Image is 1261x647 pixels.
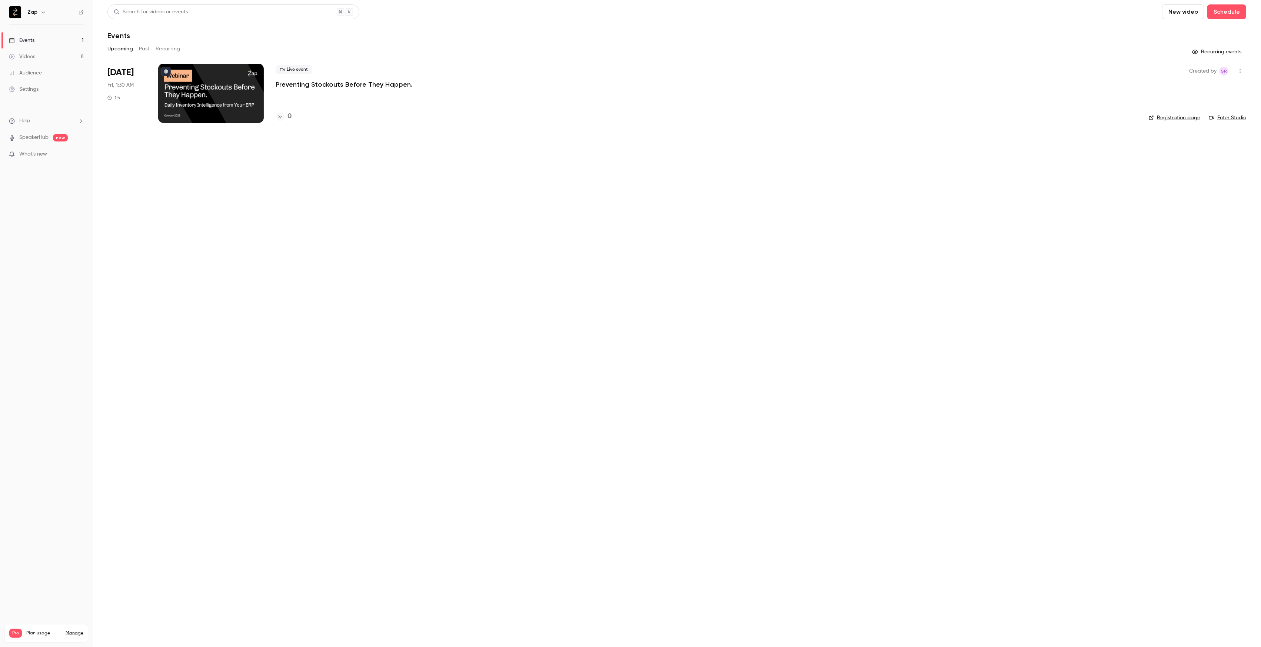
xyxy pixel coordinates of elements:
[107,31,130,40] h1: Events
[1189,67,1217,76] span: Created by
[107,43,133,55] button: Upcoming
[9,53,35,60] div: Videos
[1162,4,1204,19] button: New video
[156,43,180,55] button: Recurring
[19,134,49,141] a: SpeakerHub
[66,630,83,636] a: Manage
[1221,67,1227,76] span: SR
[9,629,22,638] span: Pro
[114,8,188,16] div: Search for videos or events
[27,9,37,16] h6: Zap
[9,86,39,93] div: Settings
[1207,4,1246,19] button: Schedule
[1149,114,1200,121] a: Registration page
[26,630,61,636] span: Plan usage
[139,43,150,55] button: Past
[1209,114,1246,121] a: Enter Studio
[276,80,413,89] a: Preventing Stockouts Before They Happen.
[107,64,146,123] div: Oct 9 Thu, 4:30 PM (Europe/London)
[9,69,42,77] div: Audience
[276,65,312,74] span: Live event
[276,111,292,121] a: 0
[107,67,134,79] span: [DATE]
[1189,46,1246,58] button: Recurring events
[1220,67,1228,76] span: Simon Ryan
[9,6,21,18] img: Zap
[19,150,47,158] span: What's new
[107,95,120,101] div: 1 h
[9,117,84,125] li: help-dropdown-opener
[53,134,68,141] span: new
[9,37,34,44] div: Events
[107,81,134,89] span: Fri, 1:30 AM
[287,111,292,121] h4: 0
[19,117,30,125] span: Help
